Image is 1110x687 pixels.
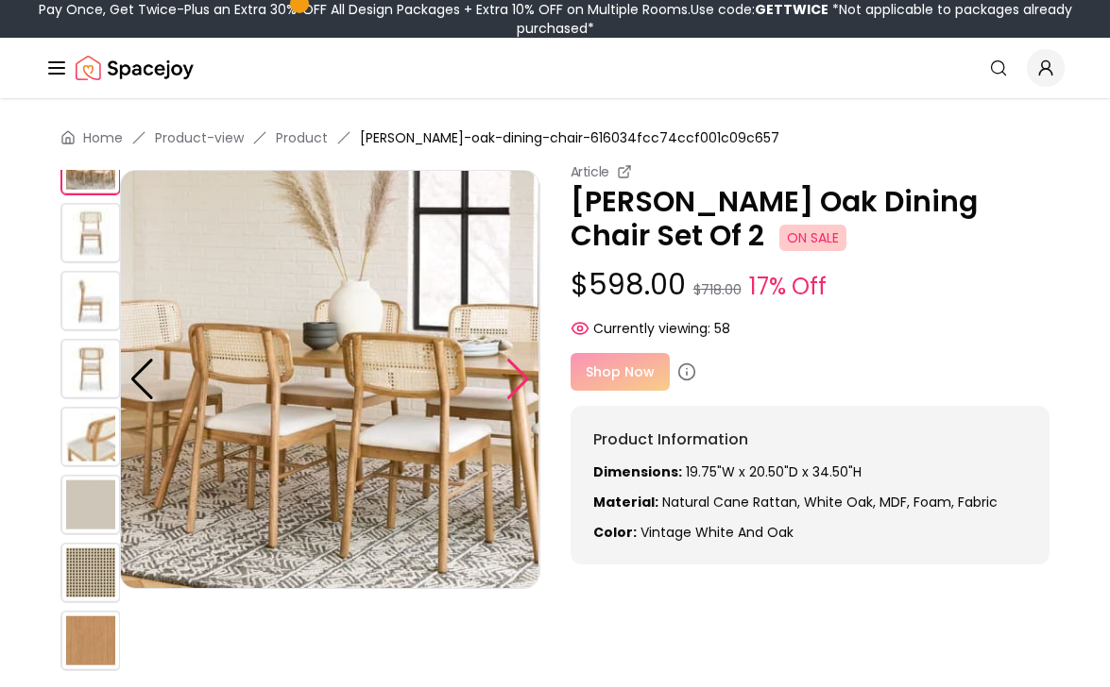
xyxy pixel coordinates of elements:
a: Product-view [155,128,244,147]
span: ON SALE [779,225,846,251]
img: https://storage.googleapis.com/spacejoy-main/assets/616034fcc74ccf001c09c657/product_1_0lf9dcm85nnih [60,135,121,195]
img: https://storage.googleapis.com/spacejoy-main/assets/616034fcc74ccf001c09c657/product_7_b4675j56995i [60,543,121,603]
p: 19.75"W x 20.50"D x 34.50"H [593,462,1028,481]
p: [PERSON_NAME] Oak Dining Chair Set Of 2 [571,185,1050,253]
small: 17% Off [749,270,827,304]
span: vintage white and oak [640,523,794,542]
img: https://storage.googleapis.com/spacejoy-main/assets/616034fcc74ccf001c09c657/product_3_m85gi3ooa9i [60,271,121,331]
small: Article [571,162,610,181]
span: Currently viewing: [593,319,710,338]
small: $718.00 [693,280,742,299]
strong: Color: [593,523,637,542]
h6: Product Information [593,428,1028,451]
strong: Dimensions: [593,462,682,481]
img: https://storage.googleapis.com/spacejoy-main/assets/616034fcc74ccf001c09c657/product_5_84j28gpekhi7 [60,407,121,467]
img: https://storage.googleapis.com/spacejoy-main/assets/616034fcc74ccf001c09c657/product_8_pkk2kkca8mc [60,611,121,671]
a: Spacejoy [76,49,194,87]
img: https://storage.googleapis.com/spacejoy-main/assets/616034fcc74ccf001c09c657/product_4_on0fdie2196f [60,339,121,399]
nav: Global [45,38,1065,98]
span: Natural cane rattan, White Oak, MDF, foam, Fabric [662,493,998,511]
img: Spacejoy Logo [76,49,194,87]
a: Product [276,128,328,147]
img: https://storage.googleapis.com/spacejoy-main/assets/616034fcc74ccf001c09c657/product_2_fcdnh6i191o [60,203,121,263]
span: 58 [714,319,730,338]
strong: Material: [593,493,658,511]
img: https://storage.googleapis.com/spacejoy-main/assets/616034fcc74ccf001c09c657/product_6_k9m5el41l9ba [60,475,121,535]
img: https://storage.googleapis.com/spacejoy-main/assets/616034fcc74ccf001c09c657/product_2_fcdnh6i191o [539,170,959,589]
p: $598.00 [571,268,1050,304]
a: Home [83,128,123,147]
nav: breadcrumb [60,128,1050,147]
img: https://storage.googleapis.com/spacejoy-main/assets/616034fcc74ccf001c09c657/product_1_0lf9dcm85nnih [120,170,539,589]
span: [PERSON_NAME]-oak-dining-chair-616034fcc74ccf001c09c657 [360,128,779,147]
